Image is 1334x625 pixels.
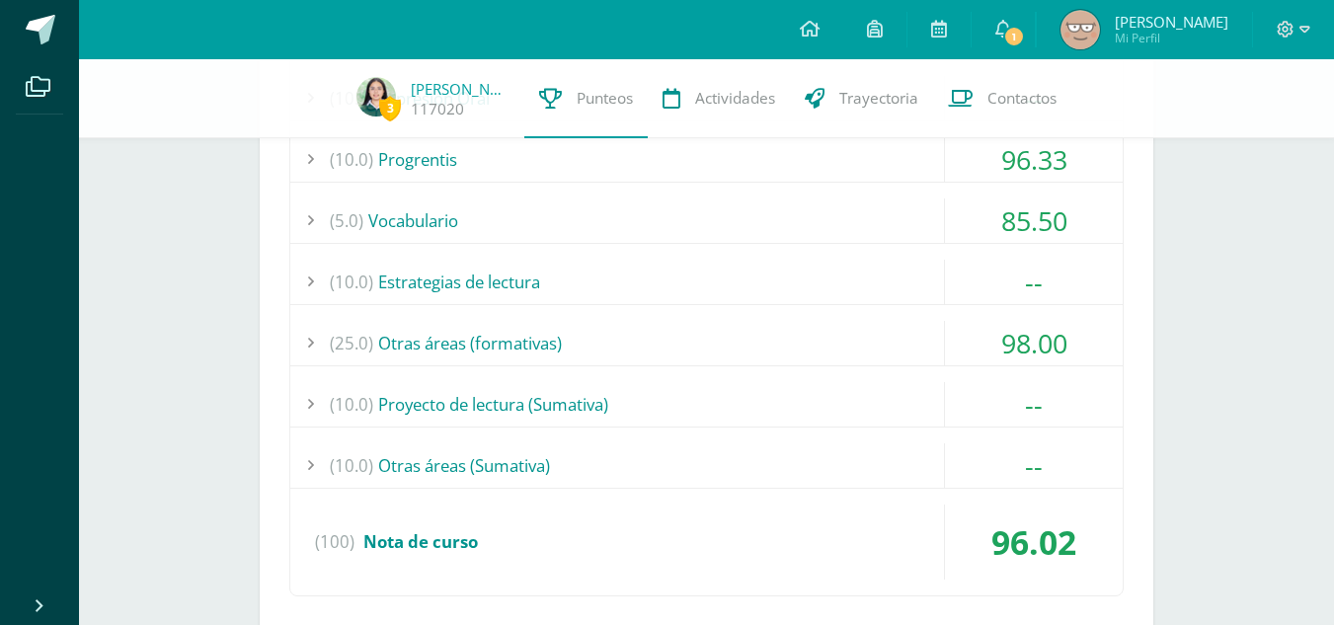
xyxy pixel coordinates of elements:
[945,382,1123,427] div: --
[1060,10,1100,49] img: a21251d25702a7064e3f2a9d6ddc28e4.png
[290,382,1123,427] div: Proyecto de lectura (Sumativa)
[411,99,464,119] a: 117020
[290,137,1123,182] div: Progrentis
[330,382,373,427] span: (10.0)
[1003,26,1025,47] span: 1
[945,198,1123,243] div: 85.50
[1115,12,1228,32] span: [PERSON_NAME]
[290,260,1123,304] div: Estrategias de lectura
[1115,30,1228,46] span: Mi Perfil
[577,88,633,109] span: Punteos
[945,443,1123,488] div: --
[945,321,1123,365] div: 98.00
[315,505,354,580] span: (100)
[945,505,1123,580] div: 96.02
[839,88,918,109] span: Trayectoria
[330,198,363,243] span: (5.0)
[356,77,396,117] img: 9884063c8ce2904d87970519c1c931b0.png
[290,443,1123,488] div: Otras áreas (Sumativa)
[945,137,1123,182] div: 96.33
[379,96,401,120] span: 3
[411,79,510,99] a: [PERSON_NAME]
[987,88,1057,109] span: Contactos
[648,59,790,138] a: Actividades
[695,88,775,109] span: Actividades
[363,530,478,553] span: Nota de curso
[290,198,1123,243] div: Vocabulario
[790,59,933,138] a: Trayectoria
[933,59,1071,138] a: Contactos
[524,59,648,138] a: Punteos
[290,321,1123,365] div: Otras áreas (formativas)
[330,260,373,304] span: (10.0)
[330,137,373,182] span: (10.0)
[945,260,1123,304] div: --
[330,321,373,365] span: (25.0)
[330,443,373,488] span: (10.0)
